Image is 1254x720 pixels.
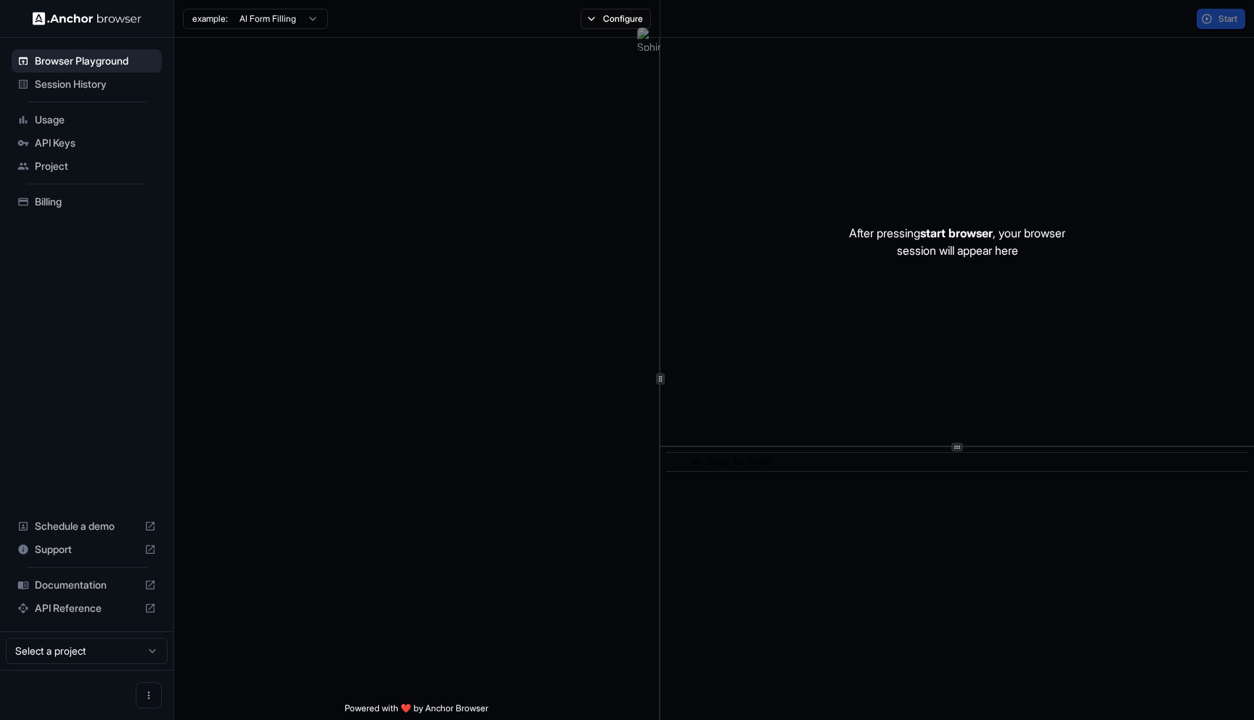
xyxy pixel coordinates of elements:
[35,578,139,592] span: Documentation
[12,155,162,178] div: Project
[920,226,993,240] span: start browser
[35,542,139,557] span: Support
[35,519,139,533] span: Schedule a demo
[581,9,651,29] button: Configure
[35,601,139,615] span: API Reference
[692,457,770,467] span: No logs to show
[12,190,162,213] div: Billing
[12,515,162,538] div: Schedule a demo
[35,195,156,209] span: Billing
[192,13,228,25] span: example:
[12,73,162,96] div: Session History
[12,597,162,620] div: API Reference
[12,131,162,155] div: API Keys
[136,682,162,708] button: Open menu
[35,136,156,150] span: API Keys
[673,455,681,470] span: ​
[12,49,162,73] div: Browser Playground
[35,159,156,173] span: Project
[35,77,156,91] span: Session History
[849,224,1065,259] p: After pressing , your browser session will appear here
[345,703,488,720] span: Powered with ❤️ by Anchor Browser
[637,28,660,51] img: Sphinx
[12,538,162,561] div: Support
[12,108,162,131] div: Usage
[35,54,156,68] span: Browser Playground
[12,573,162,597] div: Documentation
[33,12,142,25] img: Anchor Logo
[35,112,156,127] span: Usage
